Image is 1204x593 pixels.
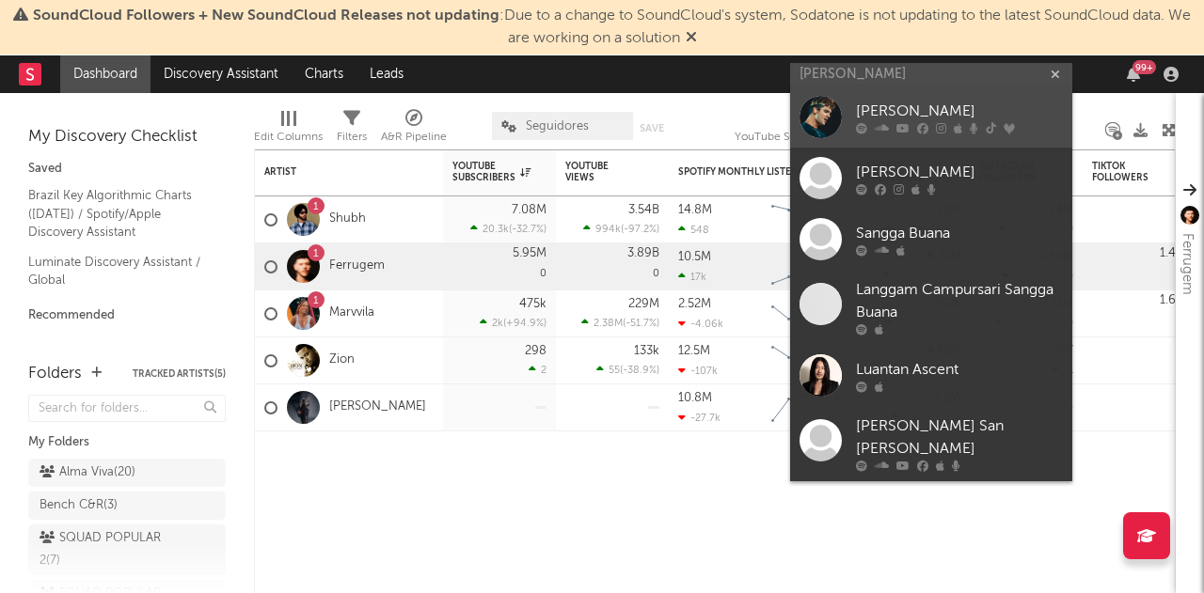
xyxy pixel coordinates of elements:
[150,55,292,93] a: Discovery Assistant
[678,166,819,178] div: Spotify Monthly Listeners
[337,102,367,157] div: Filters
[678,345,710,357] div: 12.5M
[565,161,631,183] div: YouTube Views
[686,31,697,46] span: Dismiss
[480,317,547,329] div: ( )
[541,366,547,376] span: 2
[856,415,1063,460] div: [PERSON_NAME] San [PERSON_NAME]
[583,223,659,235] div: ( )
[292,55,356,93] a: Charts
[329,352,355,368] a: Zion
[60,55,150,93] a: Dashboard
[28,304,226,327] div: Recommended
[28,395,226,422] input: Search for folders...
[790,148,1072,209] a: [PERSON_NAME]
[628,204,659,216] div: 3.54B
[856,223,1063,245] div: Sangga Buana
[452,161,531,183] div: YouTube Subscribers
[628,298,659,310] div: 229M
[1160,294,1186,306] div: 1.6M
[678,271,706,283] div: 17k
[735,126,876,148] div: YouTube Subscribers (YouTube Subscribers)
[329,258,385,274] a: Ferrugem
[595,225,621,235] span: 994k
[1127,67,1140,82] button: 99+
[856,162,1063,184] div: [PERSON_NAME]
[28,126,226,148] div: My Discovery Checklist
[492,319,503,329] span: 2k
[678,298,711,310] div: 2.52M
[506,319,544,329] span: +94.9 %
[483,225,509,235] span: 20.3k
[526,120,589,133] span: Seguidores
[790,63,1072,86] input: Search for artists
[1092,243,1186,289] div: 0
[28,185,207,242] a: Brazil Key Algorithmic Charts ([DATE]) / Spotify/Apple Discovery Assistant
[678,204,712,216] div: 14.8M
[381,102,447,157] div: A&R Pipeline
[33,8,499,23] span: SoundCloud Followers + New SoundCloud Releases not updating
[856,279,1063,324] div: Langgam Campursari Sangga Buana
[133,369,226,379] button: Tracked Artists(5)
[678,224,709,236] div: 548
[519,298,547,310] div: 475k
[627,247,659,259] div: 3.89B
[470,223,547,235] div: ( )
[856,101,1063,123] div: [PERSON_NAME]
[763,196,848,243] svg: Chart title
[452,243,547,289] div: 0
[565,243,659,289] div: 0
[28,492,226,520] a: Bench C&R(3)
[626,319,657,329] span: -51.7 %
[329,305,374,321] a: Marvvila
[1092,161,1158,183] div: TikTok Followers
[28,459,226,487] a: Alma Viva(20)
[381,126,447,148] div: A&R Pipeline
[624,225,657,235] span: -97.2 %
[1176,233,1198,295] div: Ferrugem
[790,86,1072,148] a: [PERSON_NAME]
[594,319,623,329] span: 2.38M
[254,102,323,157] div: Edit Columns
[763,384,848,431] svg: Chart title
[678,412,721,424] div: -27.7k
[790,406,1072,481] a: [PERSON_NAME] San [PERSON_NAME]
[28,363,82,385] div: Folders
[678,365,718,377] div: -107k
[513,247,547,259] div: 5.95M
[678,392,712,404] div: 10.8M
[623,366,657,376] span: -38.9 %
[763,290,848,337] svg: Chart title
[640,123,664,133] button: Save
[28,524,226,575] a: SQUAD POPULAR 2(7)
[735,102,876,157] div: YouTube Subscribers (YouTube Subscribers)
[40,494,118,517] div: Bench C&R ( 3 )
[28,252,207,290] a: Luminate Discovery Assistant / Global
[329,399,426,415] a: [PERSON_NAME]
[337,126,367,148] div: Filters
[512,204,547,216] div: 7.08M
[28,431,226,454] div: My Folders
[254,126,323,148] div: Edit Columns
[763,337,848,384] svg: Chart title
[596,364,659,376] div: ( )
[1133,60,1156,74] div: 99 +
[763,243,848,290] svg: Chart title
[40,461,135,484] div: Alma Viva ( 20 )
[581,317,659,329] div: ( )
[678,251,711,263] div: 10.5M
[609,366,620,376] span: 55
[33,8,1191,46] span: : Due to a change to SoundCloud's system, Sodatone is not updating to the latest SoundCloud data....
[1160,247,1186,259] div: 1.4M
[512,225,544,235] span: -32.7 %
[634,345,659,357] div: 133k
[525,345,547,357] div: 298
[28,158,226,180] div: Saved
[790,345,1072,406] a: Luantan Ascent
[678,318,723,330] div: -4.06k
[356,55,417,93] a: Leads
[40,527,172,572] div: SQUAD POPULAR 2 ( 7 )
[1092,290,1186,336] div: 0
[790,270,1072,345] a: Langgam Campursari Sangga Buana
[329,211,366,227] a: Shubh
